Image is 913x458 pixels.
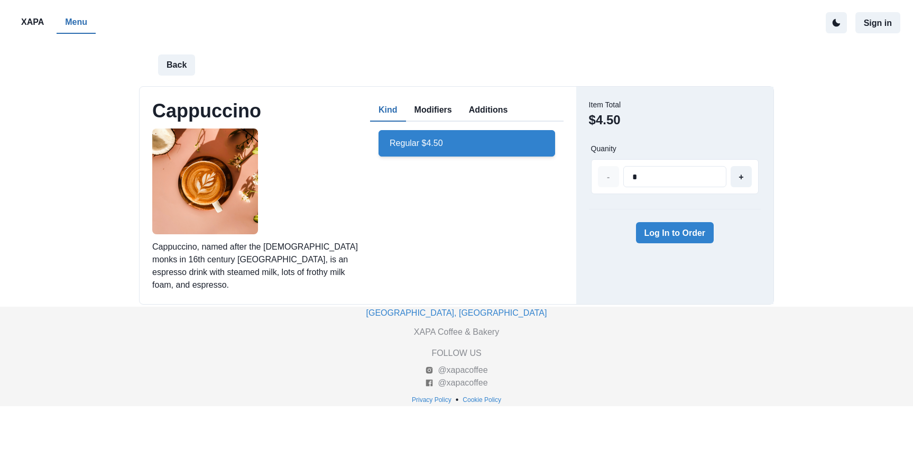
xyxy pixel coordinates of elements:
[598,166,619,187] button: -
[589,99,621,111] dt: Item Total
[152,241,364,291] p: Cappuccino, named after the [DEMOGRAPHIC_DATA] monks in 16th century [GEOGRAPHIC_DATA], is an esp...
[425,364,487,377] a: @xapacoffee
[589,111,621,130] dd: $4.50
[152,129,258,234] img: original.jpeg
[379,130,555,157] div: Regular $4.50
[826,12,847,33] button: active dark theme mode
[456,393,459,406] p: •
[460,99,517,122] button: Additions
[855,12,900,33] button: Sign in
[431,347,481,360] p: FOLLOW US
[412,395,451,405] p: Privacy Policy
[406,99,460,122] button: Modifiers
[366,308,547,317] a: [GEOGRAPHIC_DATA], [GEOGRAPHIC_DATA]
[370,99,406,122] button: Kind
[591,144,616,153] p: Quanity
[65,16,87,29] p: Menu
[158,54,195,76] button: Back
[636,222,714,243] button: Log In to Order
[21,16,44,29] p: XAPA
[152,99,261,122] h2: Cappuccino
[731,166,752,187] button: +
[463,395,501,405] p: Cookie Policy
[414,326,499,338] p: XAPA Coffee & Bakery
[425,377,487,389] a: @xapacoffee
